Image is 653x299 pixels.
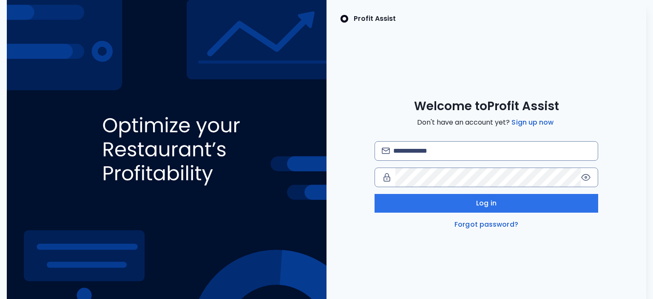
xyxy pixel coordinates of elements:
[382,148,390,154] img: email
[340,14,349,24] img: SpotOn Logo
[417,117,555,128] span: Don't have an account yet?
[510,117,555,128] a: Sign up now
[375,194,598,213] button: Log in
[414,99,559,114] span: Welcome to Profit Assist
[354,14,396,24] p: Profit Assist
[476,198,497,208] span: Log in
[453,219,520,230] a: Forgot password?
